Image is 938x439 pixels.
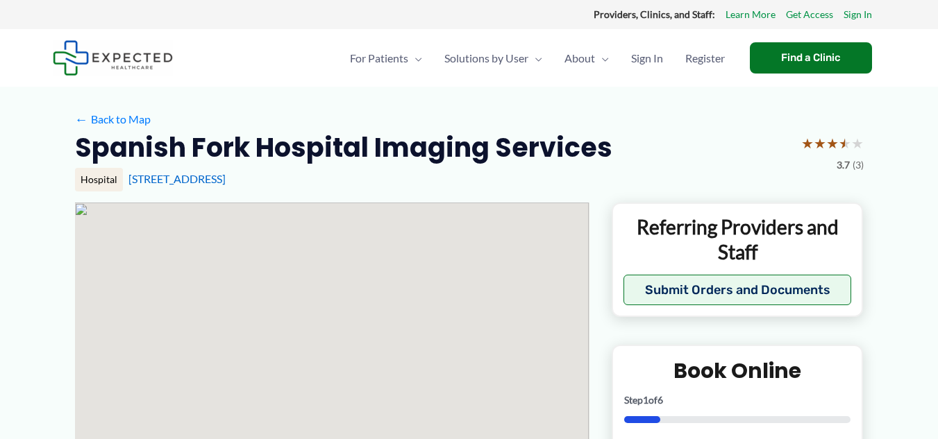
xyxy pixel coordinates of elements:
[814,130,826,156] span: ★
[75,168,123,191] div: Hospital
[444,34,528,83] span: Solutions by User
[631,34,663,83] span: Sign In
[844,6,872,24] a: Sign In
[853,156,864,174] span: (3)
[837,156,850,174] span: 3.7
[826,130,839,156] span: ★
[75,130,612,164] h2: Spanish Fork Hospital Imaging Services
[350,34,408,83] span: For Patients
[643,394,648,406] span: 1
[128,172,226,185] a: [STREET_ADDRESS]
[620,34,674,83] a: Sign In
[786,6,833,24] a: Get Access
[408,34,422,83] span: Menu Toggle
[839,130,851,156] span: ★
[75,109,151,130] a: ←Back to Map
[851,130,864,156] span: ★
[75,112,88,126] span: ←
[623,214,852,265] p: Referring Providers and Staff
[594,8,715,20] strong: Providers, Clinics, and Staff:
[339,34,433,83] a: For PatientsMenu Toggle
[528,34,542,83] span: Menu Toggle
[750,42,872,74] a: Find a Clinic
[53,40,173,76] img: Expected Healthcare Logo - side, dark font, small
[624,357,851,384] h2: Book Online
[658,394,663,406] span: 6
[339,34,736,83] nav: Primary Site Navigation
[674,34,736,83] a: Register
[624,395,851,405] p: Step of
[801,130,814,156] span: ★
[433,34,553,83] a: Solutions by UserMenu Toggle
[595,34,609,83] span: Menu Toggle
[553,34,620,83] a: AboutMenu Toggle
[726,6,776,24] a: Learn More
[623,275,852,305] button: Submit Orders and Documents
[564,34,595,83] span: About
[685,34,725,83] span: Register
